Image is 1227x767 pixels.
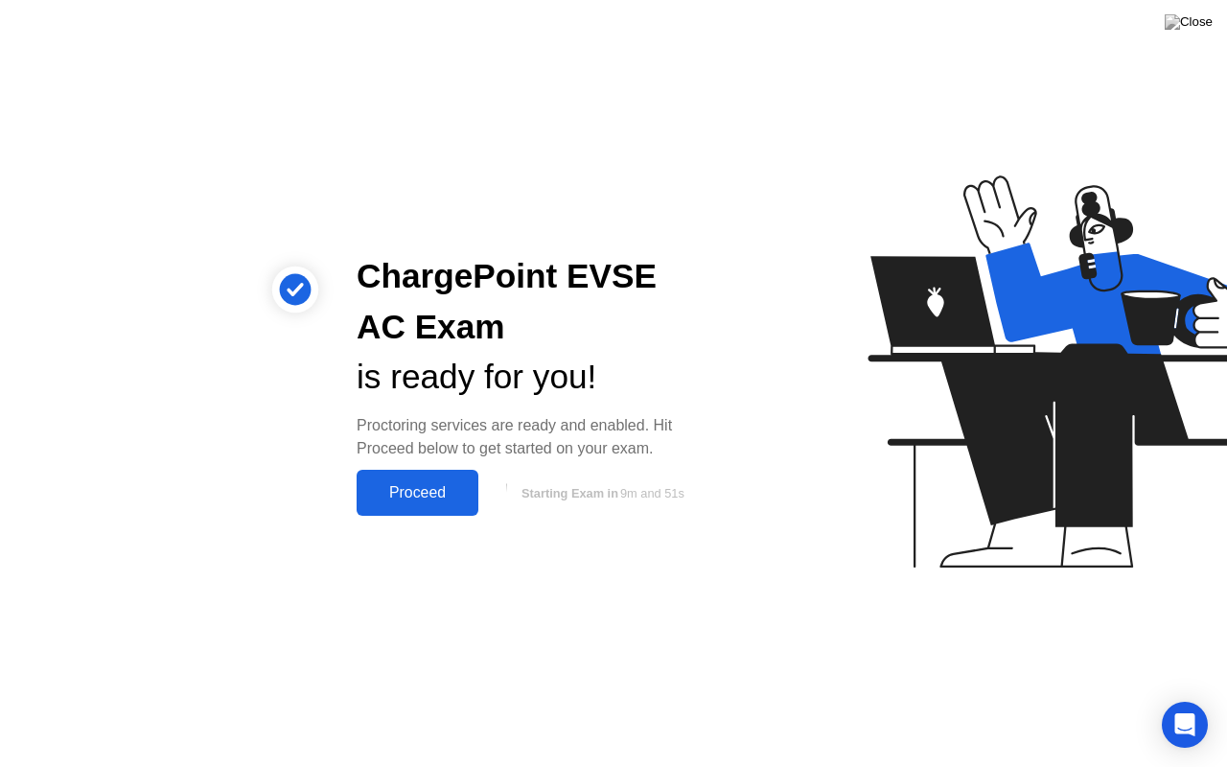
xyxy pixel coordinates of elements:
[357,352,713,403] div: is ready for you!
[357,414,713,460] div: Proctoring services are ready and enabled. Hit Proceed below to get started on your exam.
[357,470,478,516] button: Proceed
[1162,702,1208,748] div: Open Intercom Messenger
[488,475,713,511] button: Starting Exam in9m and 51s
[1165,14,1213,30] img: Close
[362,484,473,501] div: Proceed
[357,251,713,353] div: ChargePoint EVSE AC Exam
[620,486,684,500] span: 9m and 51s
